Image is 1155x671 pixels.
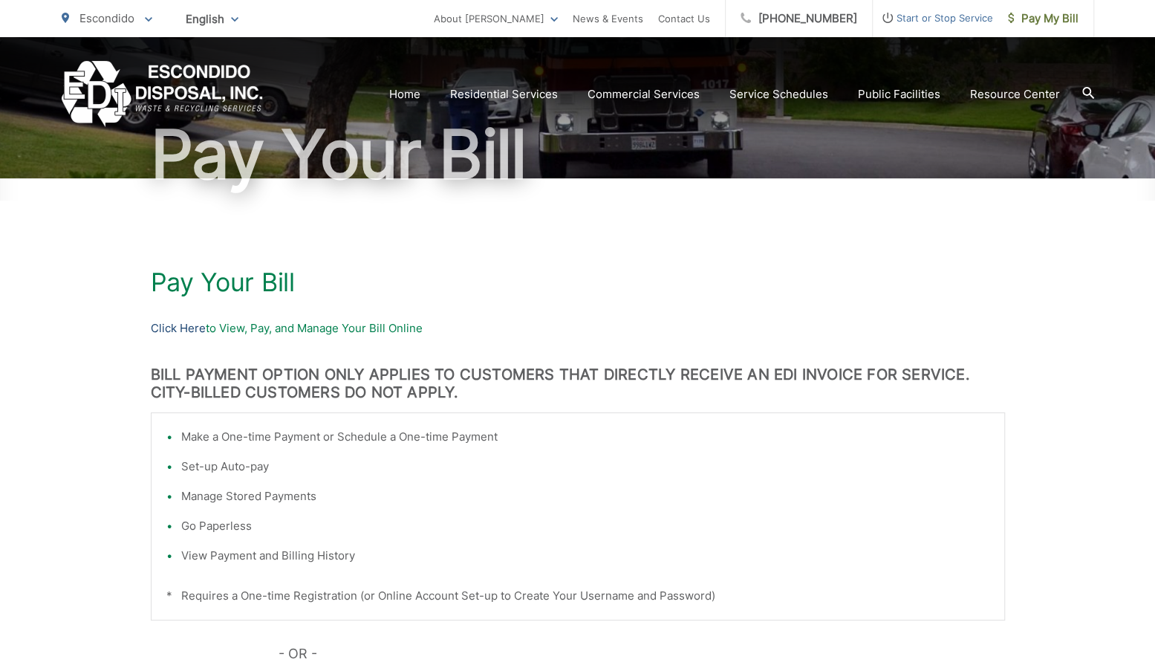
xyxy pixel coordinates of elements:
[181,517,989,535] li: Go Paperless
[434,10,558,27] a: About [PERSON_NAME]
[166,587,989,605] p: * Requires a One-time Registration (or Online Account Set-up to Create Your Username and Password)
[858,85,940,103] a: Public Facilities
[62,61,263,127] a: EDCD logo. Return to the homepage.
[181,458,989,476] li: Set-up Auto-pay
[151,320,1005,337] p: to View, Pay, and Manage Your Bill Online
[79,11,134,25] span: Escondido
[151,268,1005,297] h1: Pay Your Bill
[658,10,710,27] a: Contact Us
[181,547,989,565] li: View Payment and Billing History
[279,643,1005,665] p: - OR -
[151,366,1005,401] h3: BILL PAYMENT OPTION ONLY APPLIES TO CUSTOMERS THAT DIRECTLY RECEIVE AN EDI INVOICE FOR SERVICE. C...
[729,85,828,103] a: Service Schedules
[181,428,989,446] li: Make a One-time Payment or Schedule a One-time Payment
[1008,10,1078,27] span: Pay My Bill
[450,85,558,103] a: Residential Services
[181,487,989,505] li: Manage Stored Payments
[151,320,206,337] a: Click Here
[588,85,700,103] a: Commercial Services
[389,85,420,103] a: Home
[62,117,1094,192] h1: Pay Your Bill
[573,10,643,27] a: News & Events
[175,6,250,32] span: English
[970,85,1060,103] a: Resource Center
